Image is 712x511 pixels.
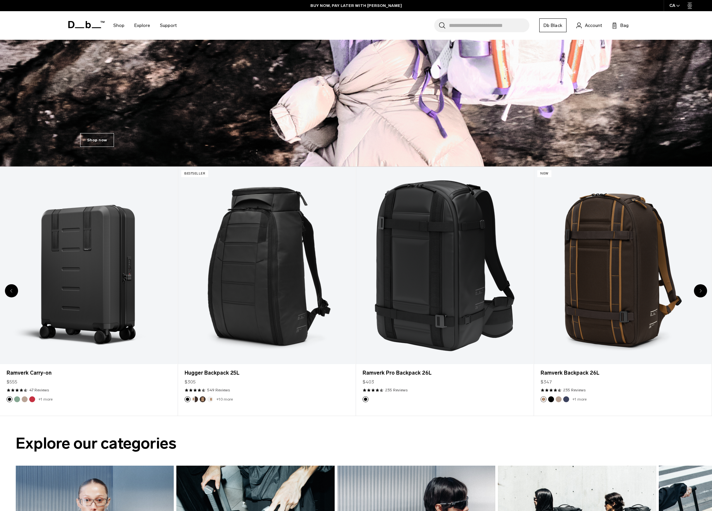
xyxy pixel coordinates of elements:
[556,396,562,402] button: Fogbow Beige
[612,21,629,29] button: Bag
[563,396,569,402] button: Blue Hour
[192,396,198,402] button: Cappuccino
[572,397,587,402] a: +1 more
[181,170,208,177] p: Bestseller
[185,379,196,385] span: $305
[207,387,230,393] a: 549 reviews
[385,387,408,393] a: 235 reviews
[5,284,18,297] div: Previous slide
[200,396,206,402] button: Espresso
[585,22,602,29] span: Account
[207,396,213,402] button: Oatmilk
[16,432,696,455] h2: Explore our categories
[541,379,552,385] span: $347
[38,397,53,402] a: +1 more
[541,396,546,402] button: Espresso
[160,14,177,37] a: Support
[7,379,17,385] span: $555
[534,167,711,364] a: Ramverk Backpack 26L
[576,21,602,29] a: Account
[356,167,534,416] div: 8 / 20
[7,369,171,377] a: Ramverk Carry-on
[548,396,554,402] button: Black Out
[185,396,190,402] button: Black Out
[7,396,12,402] button: Black Out
[216,397,233,402] a: +10 more
[22,396,28,402] button: Fogbow Beige
[356,167,533,364] a: Ramverk Pro Backpack 26L
[108,11,182,40] nav: Main Navigation
[539,18,567,32] a: Db Black
[537,170,551,177] p: New
[29,396,35,402] button: Sprite Lightning Red
[14,396,20,402] button: Green Ray
[29,387,49,393] a: 47 reviews
[541,369,705,377] a: Ramverk Backpack 26L
[363,379,374,385] span: $403
[620,22,629,29] span: Bag
[185,369,349,377] a: Hugger Backpack 25L
[178,167,355,364] a: Hugger Backpack 25L
[80,133,114,147] a: Shop now
[363,396,368,402] button: Black Out
[363,369,527,377] a: Ramverk Pro Backpack 26L
[134,14,150,37] a: Explore
[310,3,402,9] a: BUY NOW, PAY LATER WITH [PERSON_NAME]
[694,284,707,297] div: Next slide
[113,14,124,37] a: Shop
[534,167,712,416] div: 9 / 20
[563,387,586,393] a: 235 reviews
[178,167,356,416] div: 7 / 20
